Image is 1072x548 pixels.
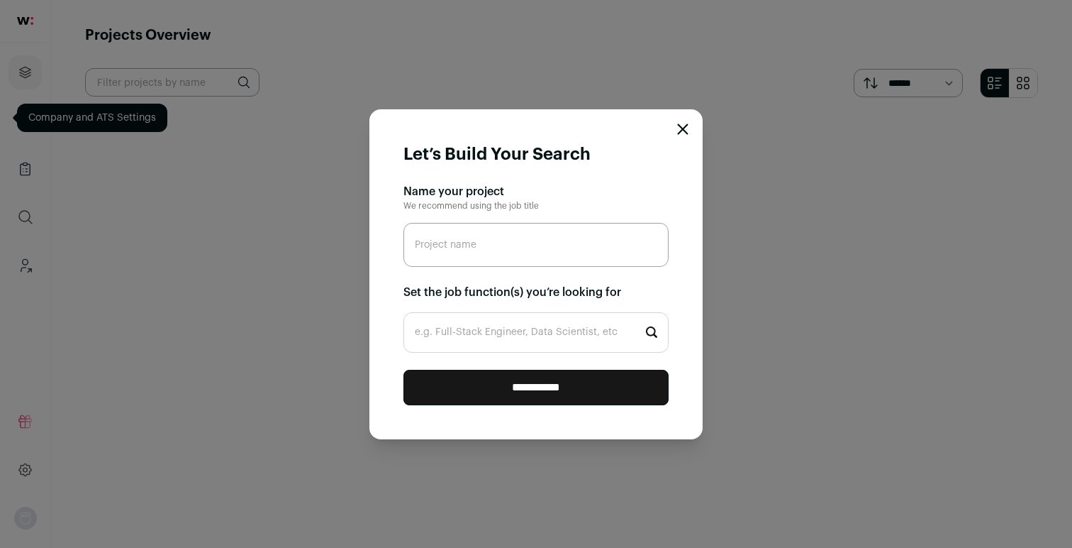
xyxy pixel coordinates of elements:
h1: Let’s Build Your Search [403,143,591,166]
input: Start typing... [403,312,669,353]
button: Close modal [677,124,688,135]
span: We recommend using the job title [403,202,539,210]
h2: Name your project [403,183,669,200]
h2: Set the job function(s) you’re looking for [403,284,669,301]
input: Project name [403,223,669,267]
